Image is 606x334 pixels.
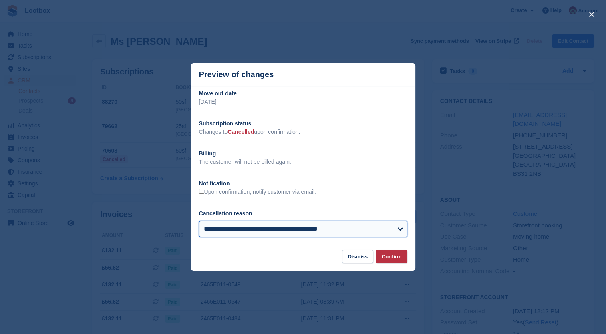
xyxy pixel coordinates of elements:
button: Dismiss [342,250,373,263]
p: The customer will not be billed again. [199,158,407,166]
p: [DATE] [199,98,407,106]
h2: Billing [199,149,407,158]
label: Cancellation reason [199,210,252,217]
button: close [585,8,598,21]
input: Upon confirmation, notify customer via email. [199,189,204,194]
button: Confirm [376,250,407,263]
h2: Notification [199,179,407,188]
span: Cancelled [228,129,254,135]
h2: Move out date [199,89,407,98]
label: Upon confirmation, notify customer via email. [199,189,316,196]
p: Preview of changes [199,70,274,79]
p: Changes to upon confirmation. [199,128,407,136]
h2: Subscription status [199,119,407,128]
